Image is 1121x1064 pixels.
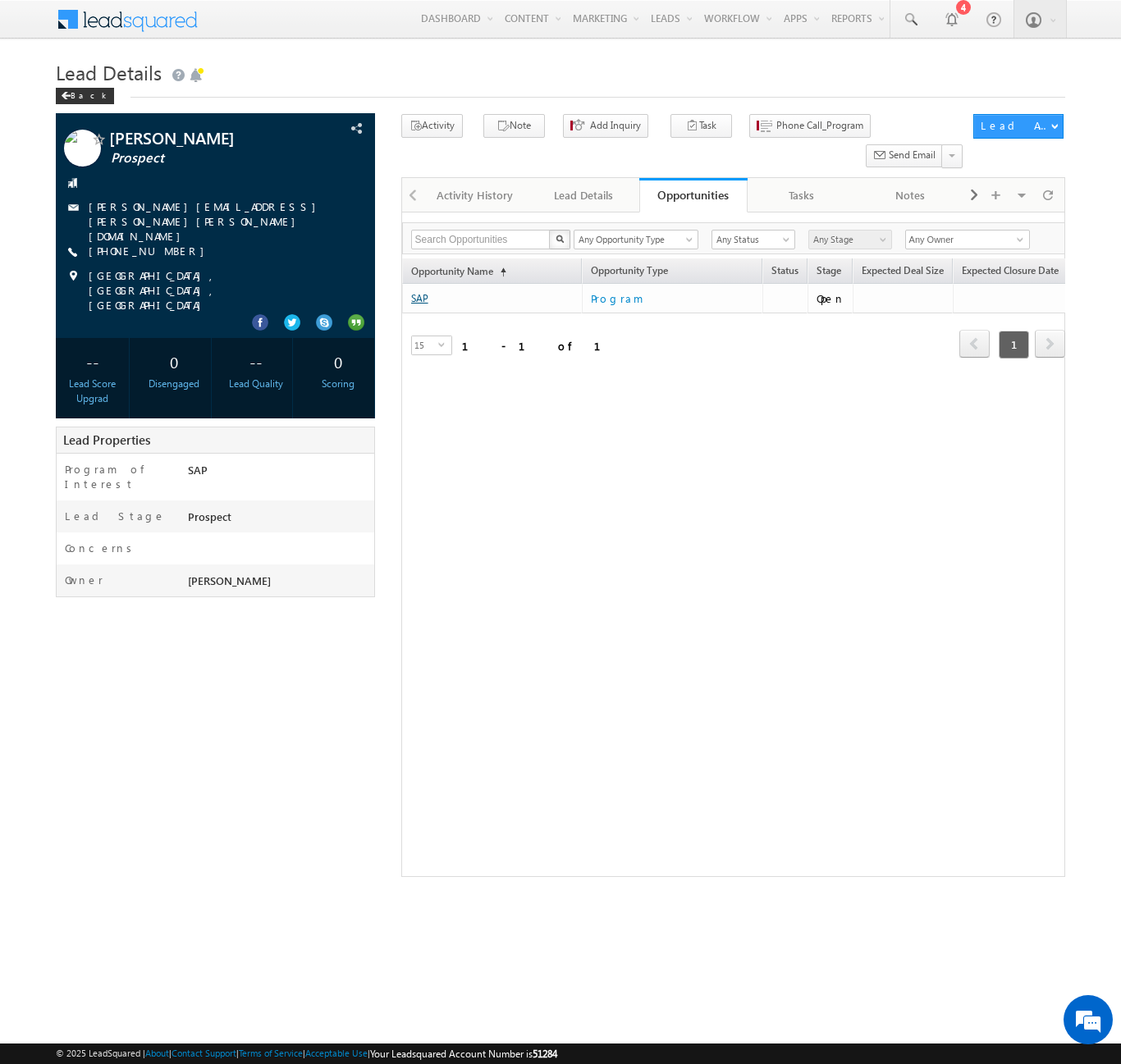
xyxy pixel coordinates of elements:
[223,505,298,527] em: Start Chat
[145,1048,169,1058] a: About
[172,1048,236,1058] a: Contact Support
[89,199,324,243] a: [PERSON_NAME][EMAIL_ADDRESS][PERSON_NAME][PERSON_NAME][DOMAIN_NAME]
[188,573,271,587] span: [PERSON_NAME]
[652,187,735,203] div: Opportunities
[305,377,370,391] div: Scoring
[462,336,620,355] div: 1 - 1 of 1
[184,509,374,532] div: Prospect
[574,230,698,249] a: Any Opportunity Type
[493,266,506,279] span: (sorted ascending)
[65,509,166,523] label: Lead Stage
[712,232,790,247] span: Any Status
[749,114,871,138] button: Phone Call_Program
[856,178,964,212] a: Notes
[574,232,688,247] span: Any Opportunity Type
[543,185,624,205] div: Lead Details
[748,178,856,212] a: Tasks
[184,462,374,485] div: SAP
[224,346,289,377] div: --
[65,573,103,587] label: Owner
[981,118,1050,133] div: Lead Actions
[889,148,936,162] span: Send Email
[28,86,69,107] img: d_60004797649_company_0_60004797649
[64,130,101,172] img: Profile photo
[422,178,530,212] a: Activity History
[483,114,545,138] button: Note
[809,232,887,247] span: Any Stage
[412,336,438,354] span: 15
[403,262,515,283] a: Opportunity Name(sorted ascending)
[959,330,990,358] span: prev
[530,178,638,212] a: Lead Details
[999,331,1029,358] span: 1
[438,340,451,348] span: select
[142,346,207,377] div: 0
[239,1048,303,1058] a: Terms of Service
[65,541,138,555] label: Concerns
[761,185,841,205] div: Tasks
[224,377,289,391] div: Lead Quality
[711,230,795,249] a: Any Status
[556,235,564,243] img: Search
[1035,331,1065,358] a: next
[869,185,949,205] div: Notes
[65,462,172,491] label: Program of Interest
[89,268,345,313] span: [GEOGRAPHIC_DATA], [GEOGRAPHIC_DATA], [GEOGRAPHIC_DATA]
[85,86,276,107] div: Chat with us now
[533,1048,557,1060] span: 51284
[962,264,1059,276] span: Expected Closure Date
[411,292,428,304] a: SAP
[269,8,309,48] div: Minimize live chat window
[56,87,122,101] a: Back
[370,1048,557,1060] span: Your Leadsquared Account Number is
[866,144,943,168] button: Send Email
[905,230,1030,249] input: Type to Search
[862,264,944,276] span: Expected Deal Size
[111,150,308,167] span: Prospect
[401,114,463,138] button: Activity
[817,291,845,306] div: Open
[63,432,150,448] span: Lead Properties
[776,118,863,133] span: Phone Call_Program
[411,265,493,277] span: Opportunity Name
[591,289,755,308] a: Program
[1008,231,1028,248] a: Show All Items
[56,1046,557,1062] span: © 2025 LeadSquared | | | | |
[853,262,952,283] a: Expected Deal Size
[763,262,807,283] a: Status
[954,262,1067,283] a: Expected Closure Date
[56,88,114,104] div: Back
[109,130,306,146] span: [PERSON_NAME]
[959,331,990,358] a: prev
[60,377,125,406] div: Lead Score Upgrad
[670,114,732,138] button: Task
[305,346,370,377] div: 0
[142,377,207,391] div: Disengaged
[435,185,515,205] div: Activity History
[21,152,300,491] textarea: Type your message and hit 'Enter'
[305,1048,368,1058] a: Acceptable Use
[808,230,892,249] a: Any Stage
[56,59,162,85] span: Lead Details
[583,262,762,283] span: Opportunity Type
[590,118,641,133] span: Add Inquiry
[563,114,648,138] button: Add Inquiry
[973,114,1064,139] button: Lead Actions
[808,262,849,283] a: Stage
[639,178,748,212] a: Opportunities
[89,244,213,260] span: [PHONE_NUMBER]
[817,264,841,276] span: Stage
[1035,330,1065,358] span: next
[60,346,125,377] div: --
